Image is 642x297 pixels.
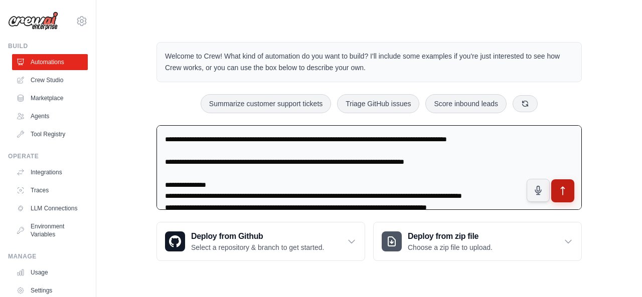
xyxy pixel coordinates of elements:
p: Select a repository & branch to get started. [191,242,324,252]
button: Score inbound leads [425,94,507,113]
div: Build [8,42,88,50]
a: Crew Studio [12,72,88,88]
button: Summarize customer support tickets [201,94,331,113]
a: Agents [12,108,88,124]
a: Traces [12,182,88,198]
h3: Deploy from zip file [408,230,493,242]
button: Triage GitHub issues [337,94,419,113]
a: Tool Registry [12,126,88,142]
a: Integrations [12,164,88,180]
a: Environment Variables [12,218,88,242]
a: Automations [12,54,88,70]
p: Choose a zip file to upload. [408,242,493,252]
iframe: Chat Widget [592,249,642,297]
div: Manage [8,252,88,260]
div: Operate [8,152,88,160]
a: Marketplace [12,90,88,106]
h3: Deploy from Github [191,230,324,242]
a: LLM Connections [12,200,88,216]
a: Usage [12,264,88,280]
img: Logo [8,12,58,31]
p: Welcome to Crew! What kind of automation do you want to build? I'll include some examples if you'... [165,51,573,74]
